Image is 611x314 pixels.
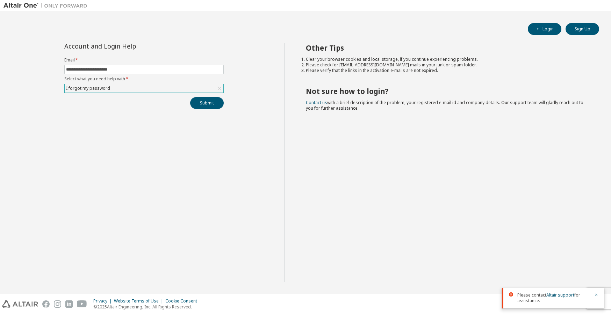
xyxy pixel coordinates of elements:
button: Sign Up [566,23,599,35]
label: Email [64,57,224,63]
img: facebook.svg [42,300,50,308]
div: Account and Login Help [64,43,192,49]
a: Altair support [546,292,574,298]
a: Contact us [306,100,327,105]
span: Please contact for assistance. [517,292,590,304]
img: Altair One [3,2,91,9]
li: Please verify that the links in the activation e-mails are not expired. [306,68,587,73]
div: Website Terms of Use [114,298,165,304]
li: Clear your browser cookies and local storage, if you continue experiencing problems. [306,57,587,62]
img: linkedin.svg [65,300,73,308]
button: Submit [190,97,224,109]
div: I forgot my password [65,84,223,93]
span: with a brief description of the problem, your registered e-mail id and company details. Our suppo... [306,100,583,111]
img: instagram.svg [54,300,61,308]
div: Privacy [93,298,114,304]
div: I forgot my password [65,85,111,92]
div: Cookie Consent [165,298,201,304]
h2: Not sure how to login? [306,87,587,96]
img: altair_logo.svg [2,300,38,308]
button: Login [528,23,561,35]
img: youtube.svg [77,300,87,308]
h2: Other Tips [306,43,587,52]
li: Please check for [EMAIL_ADDRESS][DOMAIN_NAME] mails in your junk or spam folder. [306,62,587,68]
label: Select what you need help with [64,76,224,82]
p: © 2025 Altair Engineering, Inc. All Rights Reserved. [93,304,201,310]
